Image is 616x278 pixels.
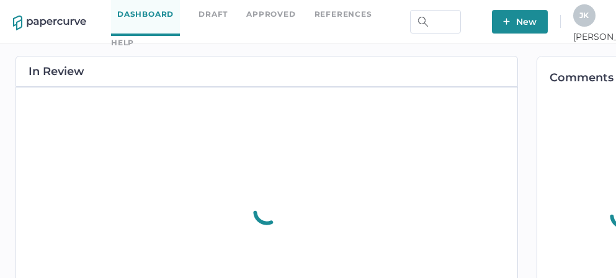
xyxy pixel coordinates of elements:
[315,7,372,21] a: References
[579,11,589,20] span: J K
[241,183,292,240] div: animation
[503,18,510,25] img: plus-white.e19ec114.svg
[492,10,548,34] button: New
[29,66,84,77] h2: In Review
[503,10,537,34] span: New
[246,7,295,21] a: Approved
[410,10,461,34] input: Search Workspace
[199,7,228,21] a: Draft
[13,16,86,30] img: papercurve-logo-colour.7244d18c.svg
[418,17,428,27] img: search.bf03fe8b.svg
[111,36,134,50] div: help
